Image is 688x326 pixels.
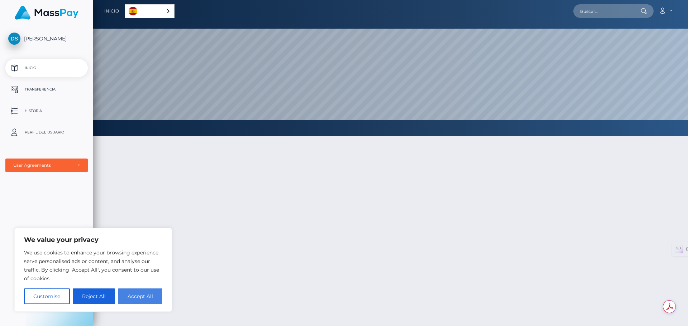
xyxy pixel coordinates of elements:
button: Customise [24,288,70,304]
div: We value your privacy [14,228,172,312]
img: MassPay [15,6,78,20]
div: Language [125,4,175,18]
span: [PERSON_NAME] [5,35,88,42]
button: Accept All [118,288,162,304]
p: We value your privacy [24,235,162,244]
div: User Agreements [13,162,72,168]
button: Reject All [73,288,115,304]
a: Perfil del usuario [5,123,88,141]
p: Inicio [8,63,85,73]
a: Español [125,5,174,18]
input: Buscar... [573,4,641,18]
p: Perfil del usuario [8,127,85,138]
p: Historia [8,106,85,116]
a: Transferencia [5,81,88,98]
p: We use cookies to enhance your browsing experience, serve personalised ads or content, and analys... [24,248,162,283]
a: Inicio [5,59,88,77]
aside: Language selected: Español [125,4,175,18]
button: User Agreements [5,159,88,172]
a: Inicio [104,4,119,19]
a: Historia [5,102,88,120]
p: Transferencia [8,84,85,95]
